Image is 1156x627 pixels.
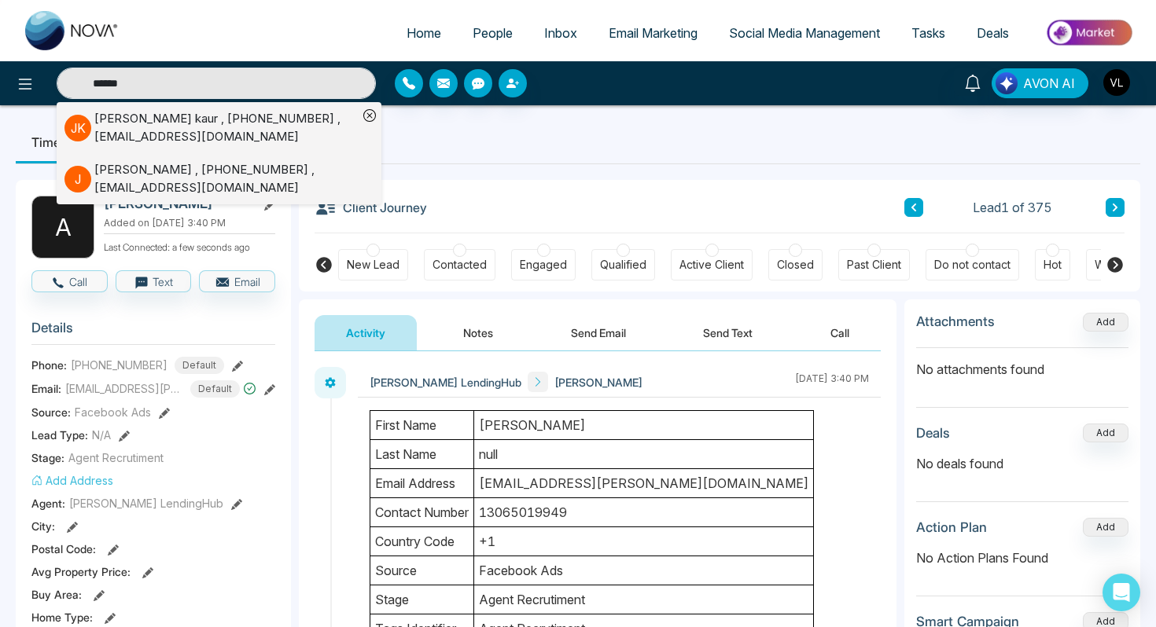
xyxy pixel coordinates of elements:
button: AVON AI [992,68,1088,98]
div: Hot [1044,257,1062,273]
span: Buy Area : [31,586,82,603]
div: [PERSON_NAME] , [PHONE_NUMBER] , [EMAIL_ADDRESS][DOMAIN_NAME] [94,161,358,196]
button: Email [199,270,275,292]
button: Add Address [31,472,113,489]
p: No deals found [916,454,1128,473]
span: Lead Type: [31,427,88,443]
a: Social Media Management [713,18,896,48]
div: Contacted [433,257,487,273]
span: Email: [31,380,61,397]
img: Lead Flow [996,72,1018,94]
p: J k [64,115,91,141]
div: Past Client [847,257,901,273]
span: Agent: [31,495,65,511]
span: AVON AI [1023,74,1075,93]
button: Text [116,270,192,292]
div: [PERSON_NAME] kaur , [PHONE_NUMBER] , [EMAIL_ADDRESS][DOMAIN_NAME] [94,110,358,145]
div: New Lead [347,257,399,273]
span: Phone: [31,357,67,373]
div: Active Client [679,257,744,273]
span: [PERSON_NAME] [554,374,642,390]
span: Add [1083,314,1128,328]
img: User Avatar [1103,69,1130,96]
div: [DATE] 3:40 PM [795,372,869,392]
p: J [64,166,91,192]
span: Home [407,25,441,41]
img: Nova CRM Logo [25,11,120,50]
a: Tasks [896,18,961,48]
a: Inbox [528,18,593,48]
span: Default [175,357,224,374]
span: Home Type : [31,609,93,625]
span: Stage: [31,449,64,466]
span: Tasks [911,25,945,41]
span: Inbox [544,25,577,41]
span: City : [31,518,55,534]
span: Deals [977,25,1009,41]
button: Add [1083,518,1128,537]
div: Open Intercom Messenger [1103,574,1140,611]
button: Notes [432,315,525,350]
h3: Details [31,320,275,344]
a: Deals [961,18,1025,48]
span: [EMAIL_ADDRESS][PERSON_NAME][DOMAIN_NAME] [65,380,183,397]
img: Market-place.gif [1033,15,1147,50]
a: Home [391,18,457,48]
span: N/A [92,427,111,443]
button: Activity [315,315,417,350]
span: People [473,25,513,41]
p: Added on [DATE] 3:40 PM [104,216,275,230]
button: Call [799,315,881,350]
span: Facebook Ads [75,404,151,420]
h3: Attachments [916,313,995,329]
h3: Action Plan [916,519,987,535]
span: Email Marketing [609,25,698,41]
button: Send Text [672,315,784,350]
h3: Client Journey [315,196,427,219]
button: Call [31,270,108,292]
span: Agent Recrutiment [68,449,164,466]
div: Warm [1095,257,1124,273]
div: A [31,196,94,258]
span: Avg Property Price : [31,563,131,580]
span: Postal Code : [31,541,96,557]
span: Lead 1 of 375 [973,198,1052,217]
p: Last Connected: a few seconds ago [104,237,275,255]
button: Send Email [539,315,657,350]
div: Engaged [520,257,567,273]
a: People [457,18,528,48]
button: Add [1083,423,1128,442]
p: No attachments found [916,348,1128,379]
button: Add [1083,313,1128,332]
div: Qualified [600,257,646,273]
span: [PHONE_NUMBER] [71,357,168,373]
span: Source: [31,404,71,420]
a: Email Marketing [593,18,713,48]
span: Social Media Management [729,25,880,41]
li: Timeline [16,121,97,163]
div: Do not contact [934,257,1011,273]
span: [PERSON_NAME] LendingHub [370,374,521,390]
span: Default [190,380,240,398]
p: No Action Plans Found [916,548,1128,567]
span: [PERSON_NAME] LendingHub [69,495,223,511]
h3: Deals [916,425,950,441]
div: Closed [777,257,814,273]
